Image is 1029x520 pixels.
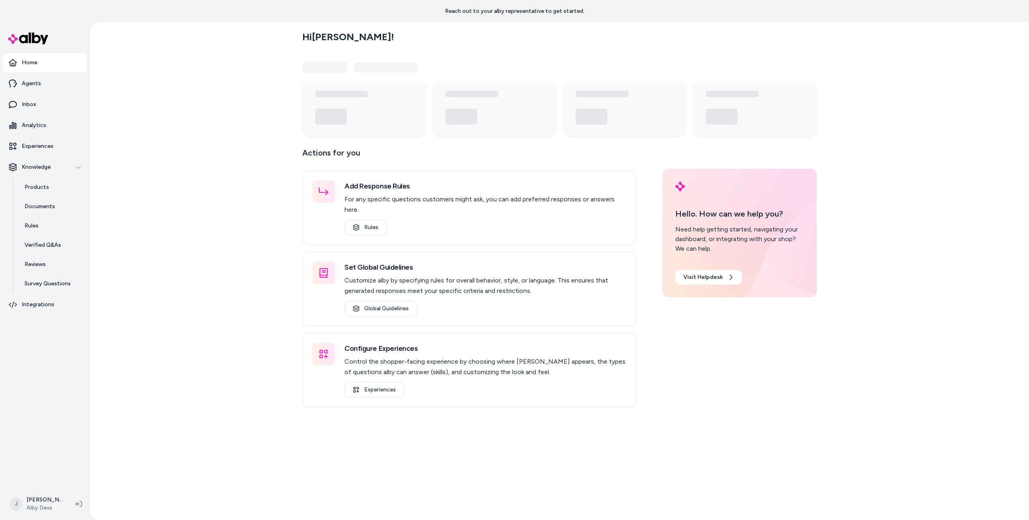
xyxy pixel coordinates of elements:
a: Survey Questions [16,274,87,293]
p: Reach out to your alby representative to get started. [445,7,584,15]
a: Products [16,178,87,197]
p: Actions for you [302,146,637,166]
h2: Hi [PERSON_NAME] ! [302,31,394,43]
a: Experiences [3,137,87,156]
button: J[PERSON_NAME]Alby Devs [5,491,69,517]
a: Analytics [3,116,87,135]
a: Experiences [344,382,404,397]
a: Visit Helpdesk [675,270,742,285]
h3: Add Response Rules [344,180,627,192]
h3: Set Global Guidelines [344,262,627,273]
p: Products [25,183,49,191]
p: Survey Questions [25,280,71,288]
p: Integrations [22,301,54,309]
a: Documents [16,197,87,216]
p: Control the shopper-facing experience by choosing where [PERSON_NAME] appears, the types of quest... [344,356,627,377]
img: alby Logo [675,182,685,191]
a: Agents [3,74,87,93]
p: Documents [25,203,55,211]
p: [PERSON_NAME] [27,496,63,504]
img: alby Logo [8,33,48,44]
button: Knowledge [3,158,87,177]
p: Inbox [22,100,36,109]
p: Reviews [25,260,46,268]
span: Alby Devs [27,504,63,512]
span: J [10,497,23,510]
p: For any specific questions customers might ask, you can add preferred responses or answers here. [344,194,627,215]
p: Rules [25,222,39,230]
a: Global Guidelines [344,301,417,316]
p: Verified Q&As [25,241,61,249]
p: Hello. How can we help you? [675,208,804,220]
a: Reviews [16,255,87,274]
p: Home [22,59,37,67]
a: Rules [16,216,87,235]
a: Verified Q&As [16,235,87,255]
p: Analytics [22,121,46,129]
p: Knowledge [22,163,51,171]
p: Agents [22,80,41,88]
div: Need help getting started, navigating your dashboard, or integrating with your shop? We can help. [675,225,804,254]
a: Home [3,53,87,72]
p: Customize alby by specifying rules for overall behavior, style, or language. This ensures that ge... [344,275,627,296]
a: Integrations [3,295,87,314]
h3: Configure Experiences [344,343,627,354]
a: Rules [344,220,387,235]
a: Inbox [3,95,87,114]
p: Experiences [22,142,53,150]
